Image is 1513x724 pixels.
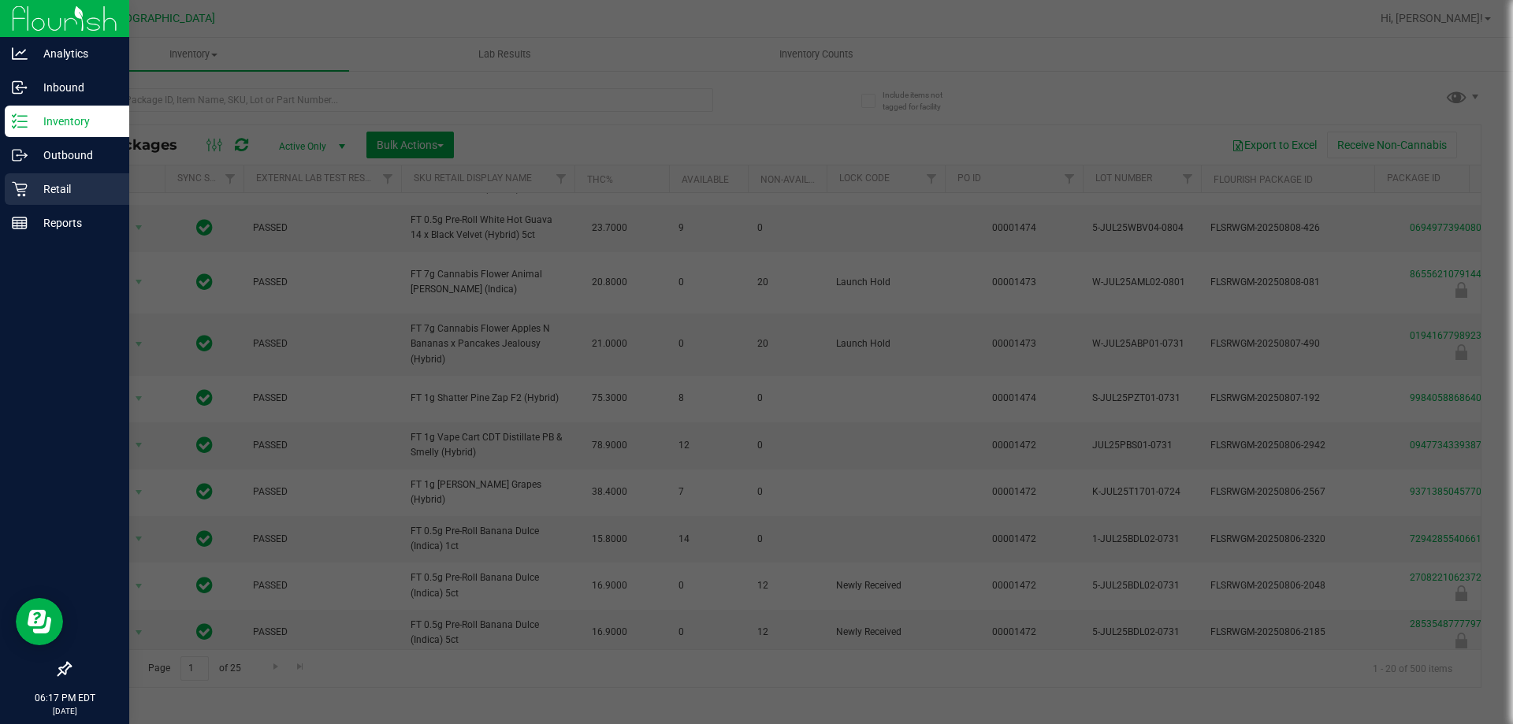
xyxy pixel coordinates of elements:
[28,180,122,199] p: Retail
[7,691,122,705] p: 06:17 PM EDT
[28,44,122,63] p: Analytics
[16,598,63,645] iframe: Resource center
[12,113,28,129] inline-svg: Inventory
[7,705,122,717] p: [DATE]
[28,112,122,131] p: Inventory
[12,80,28,95] inline-svg: Inbound
[12,46,28,61] inline-svg: Analytics
[12,181,28,197] inline-svg: Retail
[12,147,28,163] inline-svg: Outbound
[12,215,28,231] inline-svg: Reports
[28,78,122,97] p: Inbound
[28,213,122,232] p: Reports
[28,146,122,165] p: Outbound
